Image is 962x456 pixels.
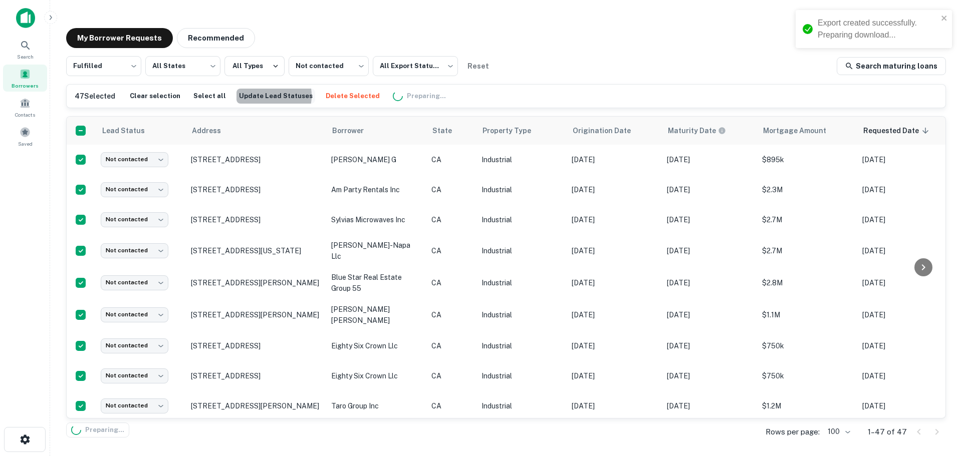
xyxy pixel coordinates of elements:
button: All Types [224,56,285,76]
a: Search maturing loans [837,57,946,75]
p: Industrial [482,309,562,320]
div: Saved [3,123,47,150]
h6: Maturity Date [668,125,716,136]
p: [STREET_ADDRESS] [191,371,321,380]
p: CA [431,277,471,288]
button: Update Lead Statuses [236,89,315,104]
p: Industrial [482,277,562,288]
p: [DATE] [667,277,752,288]
div: Not contacted [101,182,168,197]
p: eighty six crown llc [331,370,421,381]
button: close [941,14,948,24]
p: [DATE] [667,154,752,165]
p: blue star real estate group 55 [331,272,421,294]
button: Reset [462,56,494,76]
button: Recommended [177,28,255,48]
p: Industrial [482,400,562,411]
span: Borrowers [12,82,39,90]
th: Borrower [326,117,426,145]
button: Clear selection [127,89,183,104]
p: Rows per page: [766,426,820,438]
img: capitalize-icon.png [16,8,35,28]
p: [STREET_ADDRESS] [191,185,321,194]
p: [DATE] [862,245,947,256]
p: [DATE] [667,400,752,411]
p: [STREET_ADDRESS] [191,215,321,224]
p: [DATE] [667,340,752,351]
p: Industrial [482,214,562,225]
p: [STREET_ADDRESS][PERSON_NAME] [191,310,321,319]
div: Not contacted [101,212,168,227]
div: Export created successfully. Preparing download... [818,17,938,41]
p: [DATE] [572,400,657,411]
p: $2.8M [762,277,852,288]
button: Delete Selected [323,89,382,104]
div: 100 [824,424,852,439]
span: Lead Status [102,125,158,137]
p: CA [431,309,471,320]
p: [STREET_ADDRESS][PERSON_NAME] [191,278,321,287]
p: [DATE] [572,184,657,195]
p: CA [431,214,471,225]
p: [DATE] [667,184,752,195]
p: 1–47 of 47 [868,426,907,438]
p: [DATE] [862,277,947,288]
p: $2.3M [762,184,852,195]
th: Mortgage Amount [757,117,857,145]
p: $750k [762,340,852,351]
iframe: Chat Widget [912,376,962,424]
th: Property Type [476,117,567,145]
p: eighty six crown llc [331,340,421,351]
th: Maturity dates displayed may be estimated. Please contact the lender for the most accurate maturi... [662,117,757,145]
span: Borrower [332,125,377,137]
div: All States [145,53,220,79]
div: Not contacted [101,243,168,258]
span: Maturity dates displayed may be estimated. Please contact the lender for the most accurate maturi... [668,125,739,136]
p: CA [431,400,471,411]
p: [STREET_ADDRESS] [191,341,321,350]
p: [DATE] [862,184,947,195]
p: [STREET_ADDRESS][US_STATE] [191,246,321,255]
p: CA [431,340,471,351]
p: [DATE] [862,370,947,381]
div: Not contacted [101,398,168,413]
p: [PERSON_NAME] [PERSON_NAME] [331,304,421,326]
p: [DATE] [572,154,657,165]
div: All Export Statuses [373,53,458,79]
p: [DATE] [862,400,947,411]
h6: 47 Selected [75,91,115,102]
p: $1.2M [762,400,852,411]
div: Not contacted [101,275,168,290]
p: Industrial [482,370,562,381]
p: [DATE] [572,309,657,320]
p: [STREET_ADDRESS][PERSON_NAME] [191,401,321,410]
p: [DATE] [667,309,752,320]
div: Not contacted [101,307,168,322]
th: Requested Date [857,117,952,145]
p: [DATE] [667,370,752,381]
span: Origination Date [573,125,644,137]
p: CA [431,184,471,195]
div: Not contacted [101,338,168,353]
p: [DATE] [862,214,947,225]
a: Search [3,36,47,63]
span: Requested Date [863,125,932,137]
p: [DATE] [862,340,947,351]
p: [PERSON_NAME] g [331,154,421,165]
p: Industrial [482,184,562,195]
span: Property Type [483,125,544,137]
p: $750k [762,370,852,381]
p: $1.1M [762,309,852,320]
p: [DATE] [572,370,657,381]
p: Industrial [482,245,562,256]
p: [DATE] [862,309,947,320]
p: $2.7M [762,245,852,256]
p: [DATE] [572,245,657,256]
p: sylvias microwaves inc [331,214,421,225]
p: CA [431,245,471,256]
a: Contacts [3,94,47,121]
div: Not contacted [289,53,369,79]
